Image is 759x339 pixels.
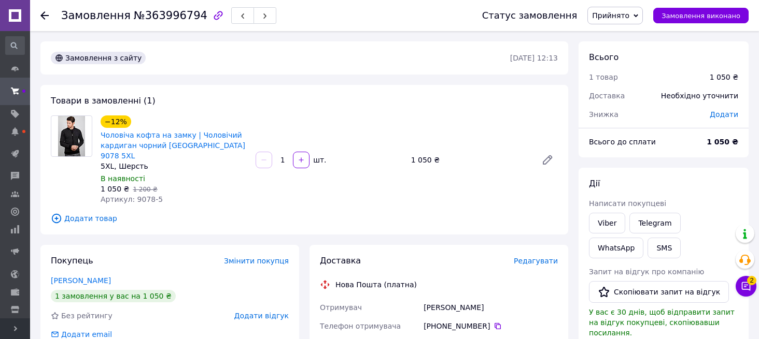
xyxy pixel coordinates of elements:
span: Написати покупцеві [589,199,666,208]
b: 1 050 ₴ [707,138,738,146]
div: 1 замовлення у вас на 1 050 ₴ [51,290,176,302]
span: В наявності [101,174,145,183]
div: шт. [311,155,327,165]
span: Замовлення виконано [662,12,740,20]
span: Прийнято [592,11,629,20]
span: У вас є 30 днів, щоб відправити запит на відгук покупцеві, скопіювавши посилання. [589,308,735,337]
span: Без рейтингу [61,312,113,320]
span: Покупець [51,256,93,266]
a: Чоловіча кофта на замку | Чоловічий кардиган чорний [GEOGRAPHIC_DATA] 9078 5XL [101,131,245,160]
time: [DATE] 12:13 [510,54,558,62]
div: 1 050 ₴ [407,153,533,167]
span: Змінити покупця [224,257,289,265]
div: Замовлення з сайту [51,52,146,64]
div: Необхідно уточнити [655,84,744,107]
div: [PERSON_NAME] [421,298,560,317]
span: 1 товар [589,73,618,81]
span: Додати товар [51,213,558,224]
span: Всього [589,52,619,62]
span: Артикул: 9078-5 [101,195,163,203]
div: Нова Пошта (платна) [333,279,419,290]
div: 1 050 ₴ [710,72,738,82]
span: Телефон отримувача [320,322,401,330]
a: Telegram [629,213,680,233]
a: [PERSON_NAME] [51,276,111,285]
a: Редагувати [537,150,558,170]
span: Запит на відгук про компанію [589,268,704,276]
span: 1 200 ₴ [133,186,157,193]
span: Дії [589,179,600,188]
button: Чат з покупцем2 [736,276,756,297]
div: 5XL, Шерсть [101,161,247,171]
span: Замовлення [61,9,131,22]
div: Повернутися назад [40,10,49,21]
span: Отримувач [320,303,362,312]
span: Доставка [589,92,625,100]
span: Редагувати [514,257,558,265]
span: Доставка [320,256,361,266]
span: №363996794 [134,9,207,22]
span: 1 050 ₴ [101,185,129,193]
img: Чоловіча кофта на замку | Чоловічий кардиган чорний Туреччина 9078 5XL [58,116,85,156]
span: Всього до сплати [589,138,656,146]
span: Знижка [589,110,619,119]
button: Замовлення виконано [653,8,749,23]
button: Скопіювати запит на відгук [589,281,729,303]
span: Товари в замовленні (1) [51,96,156,106]
div: Статус замовлення [482,10,578,21]
span: 2 [747,276,756,285]
span: Додати відгук [234,312,289,320]
a: WhatsApp [589,238,643,258]
button: SMS [648,238,681,258]
div: [PHONE_NUMBER] [424,321,558,331]
a: Viber [589,213,625,233]
span: Додати [710,110,738,119]
div: −12% [101,115,131,128]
